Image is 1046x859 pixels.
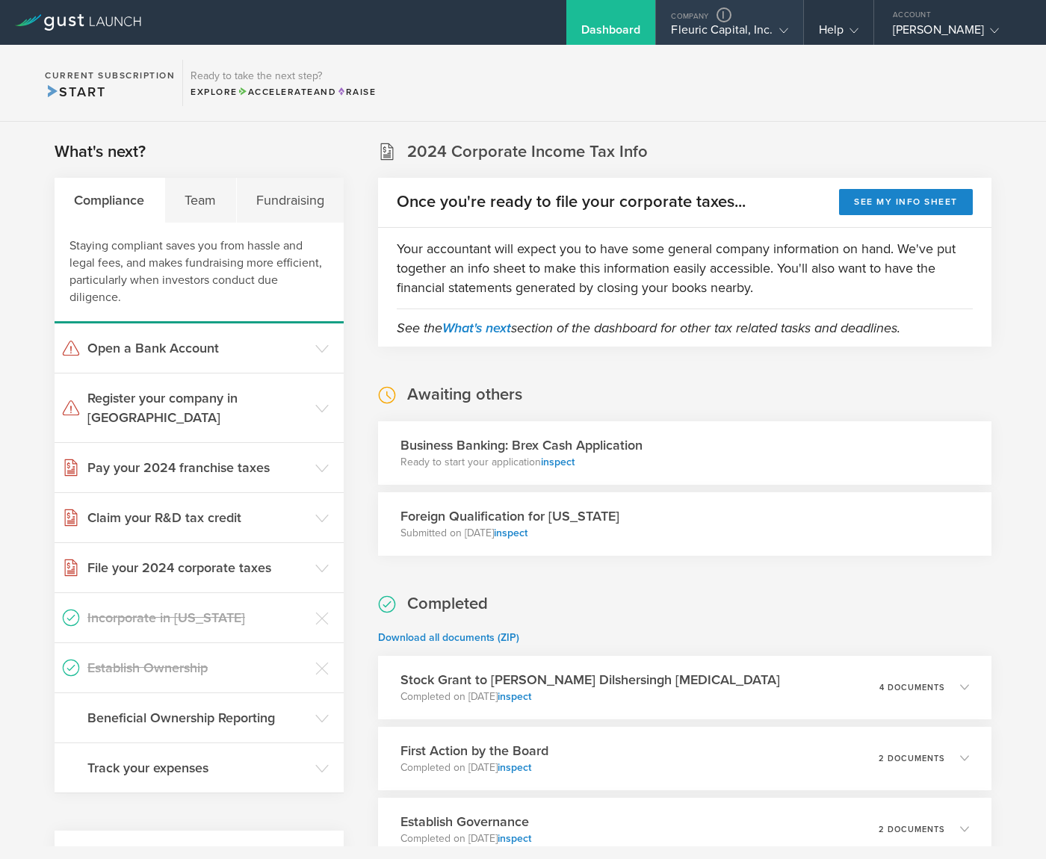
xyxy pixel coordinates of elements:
a: What's next [442,320,511,336]
h3: Establish Ownership [87,658,308,677]
span: and [238,87,337,97]
div: Team [165,178,237,223]
div: Compliance [55,178,165,223]
h3: Foreign Qualification for [US_STATE] [400,506,619,526]
p: 4 documents [879,683,945,692]
h2: Current Subscription [45,71,175,80]
span: Start [45,84,105,100]
a: inspect [541,456,575,468]
h3: File your 2024 corporate taxes [87,558,308,577]
p: Completed on [DATE] [400,760,548,775]
iframe: Chat Widget [971,787,1046,859]
h3: Beneficial Ownership Reporting [87,708,308,728]
a: inspect [498,690,531,703]
span: Accelerate [238,87,314,97]
em: See the section of the dashboard for other tax related tasks and deadlines. [397,320,900,336]
p: Submitted on [DATE] [400,526,619,541]
div: Fleuric Capital, Inc. [671,22,787,45]
h3: Business Banking: Brex Cash Application [400,435,643,455]
h3: Open a Bank Account [87,338,308,358]
a: inspect [494,527,527,539]
div: [PERSON_NAME] [893,22,1020,45]
h3: Establish Governance [400,812,531,831]
span: Raise [336,87,376,97]
h3: Pay your 2024 franchise taxes [87,458,308,477]
h2: 2024 Corporate Income Tax Info [407,141,648,163]
h2: Completed [407,593,488,615]
h2: Awaiting others [407,384,522,406]
h2: Once you're ready to file your corporate taxes... [397,191,746,213]
div: Dashboard [581,22,641,45]
p: Completed on [DATE] [400,689,780,704]
h3: Incorporate in [US_STATE] [87,608,308,627]
h2: What's next? [55,141,146,163]
button: See my info sheet [839,189,973,215]
p: 2 documents [879,825,945,834]
div: Help [819,22,858,45]
p: Ready to start your application [400,455,643,470]
h3: Claim your R&D tax credit [87,508,308,527]
div: Fundraising [237,178,344,223]
div: Ready to take the next step?ExploreAccelerateandRaise [182,60,383,106]
h3: Ready to take the next step? [191,71,376,81]
div: Staying compliant saves you from hassle and legal fees, and makes fundraising more efficient, par... [55,223,344,323]
a: inspect [498,761,531,774]
div: Explore [191,85,376,99]
p: Completed on [DATE] [400,831,531,846]
a: Download all documents (ZIP) [378,631,519,644]
h3: Track your expenses [87,758,308,778]
h3: Register your company in [GEOGRAPHIC_DATA] [87,388,308,427]
h3: Stock Grant to [PERSON_NAME] Dilshersingh [MEDICAL_DATA] [400,670,780,689]
h3: First Action by the Board [400,741,548,760]
p: Your accountant will expect you to have some general company information on hand. We've put toget... [397,239,973,297]
p: 2 documents [879,754,945,763]
a: inspect [498,832,531,845]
